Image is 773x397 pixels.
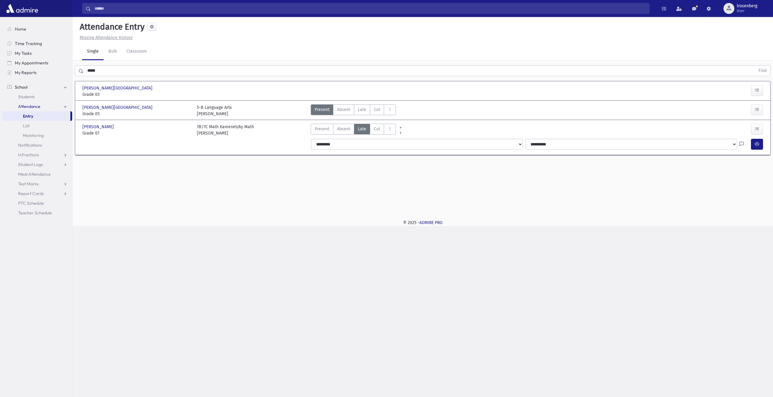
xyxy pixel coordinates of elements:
[337,106,350,113] span: Absent
[2,208,72,218] a: Teacher Schedule
[2,111,70,121] a: Entry
[23,113,33,119] span: Entry
[197,124,254,136] div: 7B/7C Math Kamenetzky Math [PERSON_NAME]
[104,43,122,60] a: Bulk
[2,82,72,92] a: School
[18,94,35,99] span: Students
[18,104,40,109] span: Attendance
[15,84,27,90] span: School
[737,4,757,8] span: lrosenberg
[18,142,42,148] span: Notifications
[2,140,72,150] a: Notifications
[15,50,32,56] span: My Tasks
[2,169,72,179] a: Meal Attendance
[311,124,396,136] div: AttTypes
[2,189,72,198] a: Report Cards
[2,121,72,131] a: List
[82,85,154,91] span: [PERSON_NAME][GEOGRAPHIC_DATA]
[82,111,191,117] span: Grade 05
[82,124,115,130] span: [PERSON_NAME]
[18,181,39,187] span: Test Marks
[337,126,350,132] span: Absent
[23,123,30,129] span: List
[419,220,443,225] a: ADMIRE PRO
[315,126,329,132] span: Present
[82,130,191,136] span: Grade 07
[2,160,72,169] a: Student Logs
[82,91,191,98] span: Grade 03
[2,68,72,77] a: My Reports
[15,70,37,75] span: My Reports
[2,24,72,34] a: Home
[2,58,72,68] a: My Appointments
[755,66,770,76] button: Find
[2,39,72,48] a: Time Tracking
[358,106,366,113] span: Late
[82,220,763,226] div: © 2025 -
[91,3,649,14] input: Search
[80,35,133,40] u: Missing Attendance History
[18,191,44,196] span: Report Cards
[2,48,72,58] a: My Tasks
[15,60,48,66] span: My Appointments
[23,133,44,138] span: Monitoring
[15,41,42,46] span: Time Tracking
[18,162,43,167] span: Student Logs
[77,22,145,32] h5: Attendance Entry
[2,102,72,111] a: Attendance
[374,106,380,113] span: Cut
[197,104,232,117] div: 5-B Language Arts [PERSON_NAME]
[374,126,380,132] span: Cut
[2,179,72,189] a: Test Marks
[2,198,72,208] a: PTC Schedule
[122,43,152,60] a: Classroom
[18,210,52,216] span: Teacher Schedule
[2,131,72,140] a: Monitoring
[315,106,329,113] span: Present
[77,35,133,40] a: Missing Attendance History
[358,126,366,132] span: Late
[18,152,39,158] span: Infractions
[82,104,154,111] span: [PERSON_NAME][GEOGRAPHIC_DATA]
[18,171,51,177] span: Meal Attendance
[311,104,396,117] div: AttTypes
[15,26,26,32] span: Home
[737,8,757,13] span: User
[5,2,40,15] img: AdmirePro
[2,92,72,102] a: Students
[18,200,44,206] span: PTC Schedule
[2,150,72,160] a: Infractions
[82,43,104,60] a: Single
